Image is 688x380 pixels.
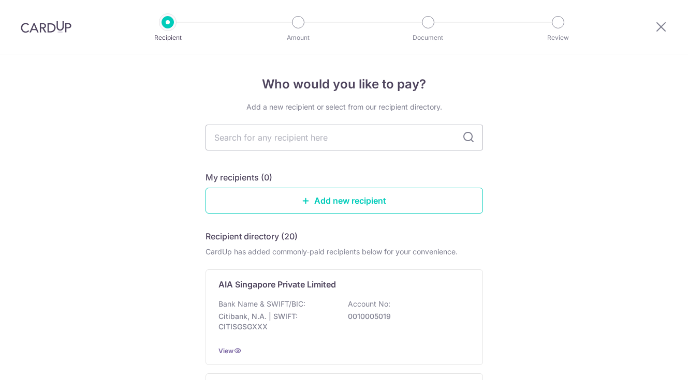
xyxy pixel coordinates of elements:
p: Document [390,33,466,43]
div: CardUp has added commonly-paid recipients below for your convenience. [206,247,483,257]
a: View [218,347,233,355]
p: AIA Singapore Private Limited [218,278,336,291]
p: Review [520,33,596,43]
h5: My recipients (0) [206,171,272,184]
a: Add new recipient [206,188,483,214]
h5: Recipient directory (20) [206,230,298,242]
p: Amount [260,33,336,43]
h4: Who would you like to pay? [206,75,483,94]
div: Add a new recipient or select from our recipient directory. [206,102,483,112]
p: 0010005019 [348,311,464,322]
p: Account No: [348,299,390,309]
p: Recipient [129,33,206,43]
img: CardUp [21,21,71,33]
p: Citibank, N.A. | SWIFT: CITISGSGXXX [218,311,334,332]
input: Search for any recipient here [206,125,483,150]
p: Bank Name & SWIFT/BIC: [218,299,305,309]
